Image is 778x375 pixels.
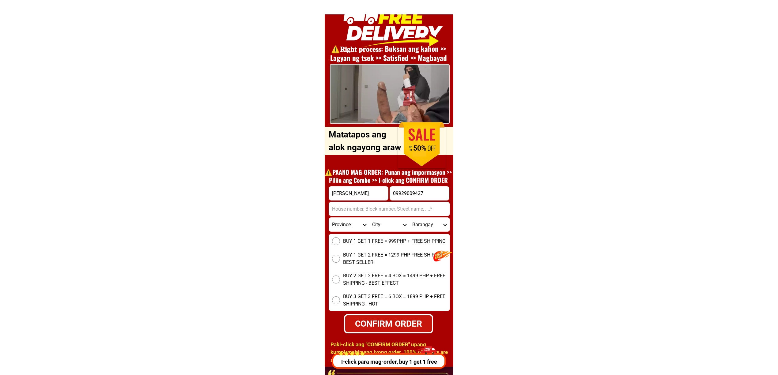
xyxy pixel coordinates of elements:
[332,276,340,283] input: BUY 2 GET 2 FREE = 4 BOX = 1499 PHP + FREE SHIPPING - BEST EFFECT
[344,317,432,330] div: CONFIRM ORDER
[322,168,455,184] h1: ⚠️️PAANO MAG-ORDER: Punan ang impormasyon >> Piliin ang Combo >> I-click ang CONFIRM ORDER
[330,341,451,372] h1: Paki-click ang "CONFIRM ORDER" upang kumpirmahin ang iyong order. 100% of orders are anonymous an...
[329,186,388,200] input: Input full_name
[343,238,446,245] span: BUY 1 GET 1 FREE = 999PHP + FREE SHIPPING
[390,186,449,200] input: Input phone_number
[409,218,449,231] select: Select commune
[322,44,455,63] h1: ⚠️️𝐑𝐢𝐠𝐡𝐭 𝐩𝐫𝐨𝐜𝐞𝐬𝐬: Buksan ang kahon >> Lagyan ng tsek >> Satisfied >> Magbayad
[332,255,340,263] input: BUY 1 GET 2 FREE = 1299 PHP FREE SHIPPING - BEST SELLER
[329,218,369,231] select: Select province
[329,358,445,366] p: I-click para mag-order, buy 1 get 1 free
[343,272,450,287] span: BUY 2 GET 2 FREE = 4 BOX = 1499 PHP + FREE SHIPPING - BEST EFFECT
[329,202,450,216] input: Input address
[343,251,450,266] span: BUY 1 GET 2 FREE = 1299 PHP FREE SHIPPING - BEST SELLER
[332,237,340,245] input: BUY 1 GET 1 FREE = 999PHP + FREE SHIPPING
[369,218,409,231] select: Select district
[329,128,404,154] p: Matatapos ang alok ngayong araw
[404,144,435,153] h1: 50%
[346,123,443,150] h1: ORDER DITO
[332,296,340,304] input: BUY 3 GET 3 FREE = 6 BOX = 1899 PHP + FREE SHIPPING - HOT
[343,293,450,308] span: BUY 3 GET 3 FREE = 6 BOX = 1899 PHP + FREE SHIPPING - HOT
